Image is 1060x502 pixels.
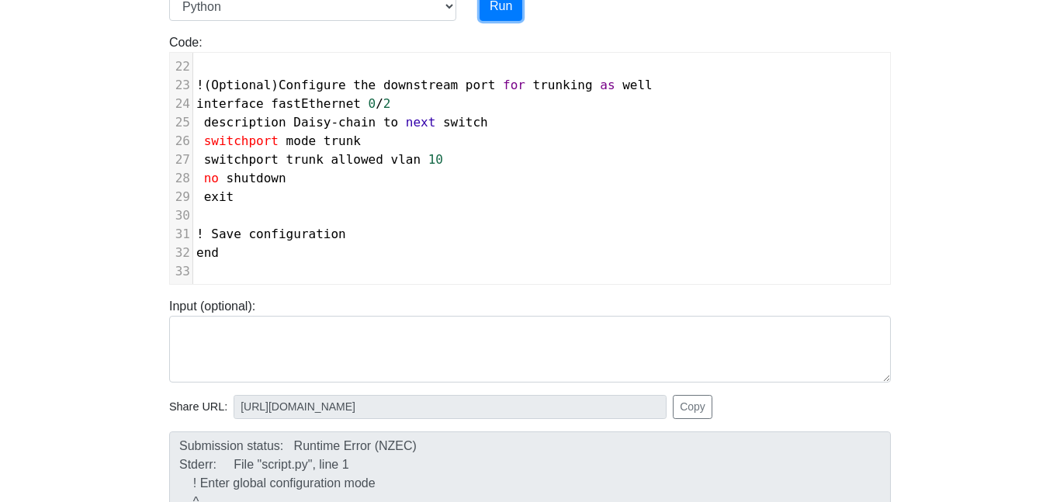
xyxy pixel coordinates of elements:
span: port [466,78,496,92]
span: trunking [533,78,593,92]
input: No share available yet [234,395,667,419]
span: - [331,115,338,130]
span: interface [196,96,264,111]
div: 26 [170,132,192,151]
div: Code: [158,33,902,285]
div: 27 [170,151,192,169]
span: Configure [279,78,346,92]
span: vlan [391,152,421,167]
span: / [376,96,383,111]
span: ( ) [196,78,653,92]
span: ! [196,227,204,241]
span: 10 [428,152,443,167]
span: ! [196,78,204,92]
div: 25 [170,113,192,132]
span: configuration [248,227,345,241]
span: Share URL: [169,399,227,416]
div: 23 [170,76,192,95]
span: end [196,245,219,260]
span: shutdown [227,171,286,185]
span: exit [204,189,234,204]
span: the [353,78,376,92]
span: 2 [383,96,391,111]
div: 30 [170,206,192,225]
span: 0 [369,96,376,111]
div: 24 [170,95,192,113]
span: switchport [204,152,279,167]
span: switch [443,115,488,130]
button: Copy [673,395,712,419]
span: fastEthernet [271,96,361,111]
span: to [383,115,398,130]
span: mode [286,133,317,148]
span: for [503,78,525,92]
span: next [406,115,436,130]
span: no [204,171,219,185]
span: well [622,78,653,92]
span: as [600,78,615,92]
div: 28 [170,169,192,188]
span: Daisy [293,115,331,130]
span: chain [338,115,376,130]
span: downstream [383,78,458,92]
span: switchport [204,133,279,148]
span: description [204,115,286,130]
div: 29 [170,188,192,206]
span: Save [211,227,241,241]
div: 22 [170,57,192,76]
span: allowed [331,152,383,167]
span: trunk [286,152,324,167]
span: trunk [324,133,361,148]
span: Optional [211,78,271,92]
div: 33 [170,262,192,281]
div: 32 [170,244,192,262]
div: Input (optional): [158,297,902,383]
div: 31 [170,225,192,244]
